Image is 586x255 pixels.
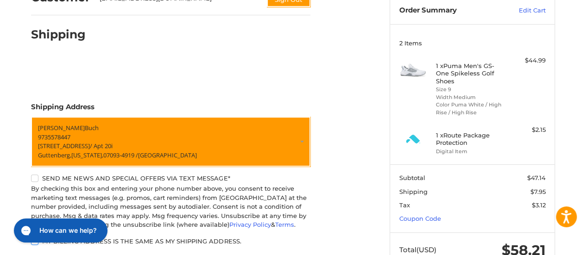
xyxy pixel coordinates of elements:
[399,39,546,47] h3: 2 Items
[509,56,546,65] div: $44.99
[399,6,499,15] h3: Order Summary
[509,125,546,135] div: $2.15
[138,150,197,159] span: [GEOGRAPHIC_DATA]
[71,150,103,159] span: [US_STATE],
[532,201,546,209] span: $3.12
[229,221,271,228] a: Privacy Policy
[436,148,507,155] li: Digital Item
[436,101,507,116] li: Color Puma White / High Rise / High Rise
[399,215,441,222] a: Coupon Code
[38,142,90,150] span: [STREET_ADDRESS]
[399,188,428,195] span: Shipping
[9,215,110,246] iframe: Gorgias live chat messenger
[31,184,310,230] div: By checking this box and entering your phone number above, you consent to receive marketing text ...
[275,221,294,228] a: Terms
[530,188,546,195] span: $7.95
[436,131,507,147] h4: 1 x Route Package Protection
[38,132,70,141] span: 9735578447
[31,27,86,42] h2: Shipping
[499,6,546,15] a: Edit Cart
[436,62,507,85] h4: 1 x Puma Men's GS-One Spikeless Golf Shoes
[31,102,95,117] legend: Shipping Address
[38,124,85,132] span: [PERSON_NAME]
[436,86,507,93] li: Size 9
[103,150,138,159] span: 07093-4919 /
[90,142,113,150] span: / Apt 20i
[436,93,507,101] li: Width Medium
[399,245,436,254] span: Total (USD)
[31,237,310,245] label: My billing address is the same as my shipping address.
[31,174,310,182] label: Send me news and special offers via text message*
[527,174,546,181] span: $47.14
[399,201,410,209] span: Tax
[399,174,425,181] span: Subtotal
[31,117,310,167] a: Enter or select a different address
[85,124,99,132] span: Buch
[38,150,71,159] span: Guttenberg,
